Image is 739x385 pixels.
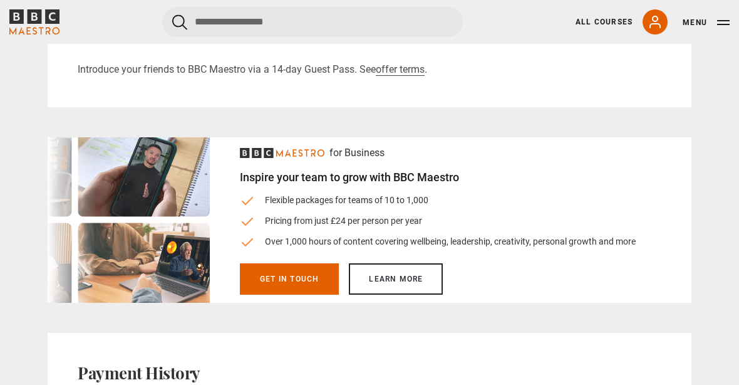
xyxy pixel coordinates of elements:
input: Search [162,7,463,37]
a: Get in touch [240,263,339,295]
a: offer terms [376,63,425,76]
li: Flexible packages for teams of 10 to 1,000 [240,194,636,207]
p: for Business [329,145,385,161]
li: Pricing from just £24 per person per year [240,214,636,228]
svg: BBC Maestro [9,9,59,34]
svg: BBC Maestro [240,148,324,158]
li: Over 1,000 hours of content covering wellbeing, leadership, creativity, personal growth and more [240,235,636,248]
img: business-signpost-desktop.webp [48,137,210,303]
a: Learn more [349,263,443,295]
button: Submit the search query [172,14,187,30]
a: All Courses [576,16,633,28]
p: Introduce your friends to BBC Maestro via a 14-day Guest Pass. See . [78,62,661,77]
button: Toggle navigation [683,16,730,29]
h2: Payment History [78,363,661,383]
h2: Inspire your team to grow with BBC Maestro [240,171,636,184]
